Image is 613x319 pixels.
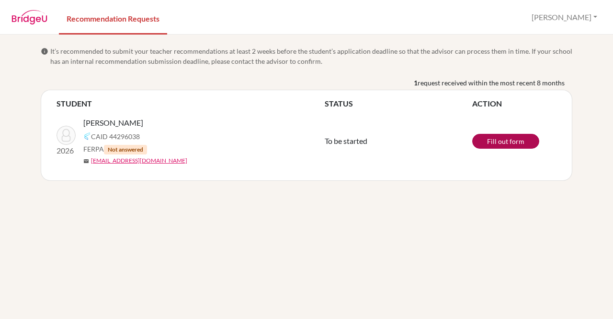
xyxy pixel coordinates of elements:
[414,78,418,88] b: 1
[83,144,147,154] span: FERPA
[83,132,91,140] img: Common App logo
[57,145,76,156] p: 2026
[418,78,565,88] span: request received within the most recent 8 months
[57,126,76,145] img: Retes, Camila
[57,98,325,109] th: STUDENT
[83,158,89,164] span: mail
[91,131,140,142] span: CAID 44296038
[59,1,167,35] a: Recommendation Requests
[11,10,47,24] img: BridgeU logo
[104,145,147,154] span: Not answered
[472,134,539,149] a: Fill out form
[325,98,472,109] th: STATUS
[41,47,48,55] span: info
[91,156,187,165] a: [EMAIL_ADDRESS][DOMAIN_NAME]
[527,8,602,26] button: [PERSON_NAME]
[50,46,572,66] span: It’s recommended to submit your teacher recommendations at least 2 weeks before the student’s app...
[472,98,556,109] th: ACTION
[325,136,367,145] span: To be started
[83,117,143,129] span: [PERSON_NAME]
